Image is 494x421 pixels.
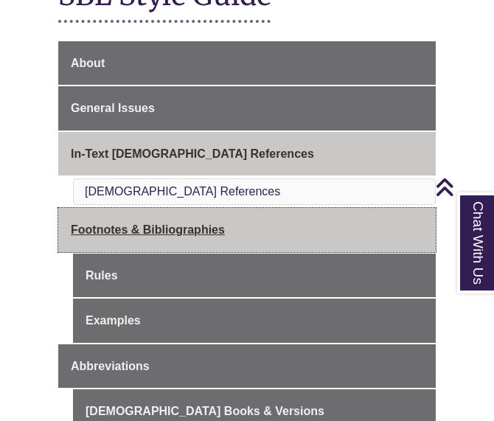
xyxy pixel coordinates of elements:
[58,208,436,252] a: Footnotes & Bibliographies
[71,57,105,69] span: About
[71,360,150,372] span: Abbreviations
[435,177,490,197] a: Back to Top
[71,147,314,160] span: In-Text [DEMOGRAPHIC_DATA] References
[58,132,436,176] a: In-Text [DEMOGRAPHIC_DATA] References
[58,86,436,131] a: General Issues
[71,223,225,236] span: Footnotes & Bibliographies
[73,299,436,343] a: Examples
[58,344,436,389] a: Abbreviations
[71,102,155,114] span: General Issues
[58,41,436,86] a: About
[73,254,436,298] a: Rules
[85,185,280,198] a: [DEMOGRAPHIC_DATA] References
